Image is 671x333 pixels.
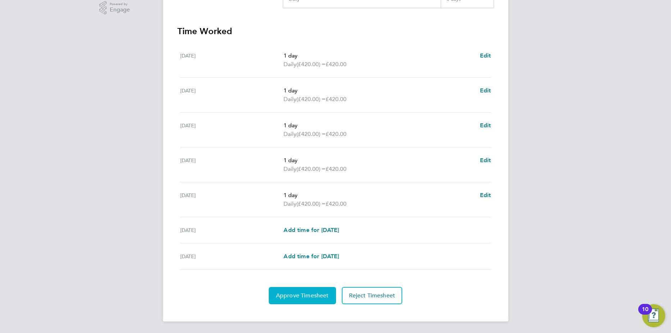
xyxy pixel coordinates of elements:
span: (£420.00) = [296,96,326,102]
span: (£420.00) = [296,165,326,172]
span: Edit [480,87,491,94]
div: [DATE] [180,86,284,104]
p: 1 day [284,121,474,130]
a: Edit [480,51,491,60]
span: £420.00 [326,165,346,172]
p: 1 day [284,51,474,60]
span: Engage [110,7,130,13]
span: Daily [284,165,296,173]
span: (£420.00) = [296,61,326,68]
span: Daily [284,60,296,69]
span: Add time for [DATE] [284,227,339,233]
a: Edit [480,156,491,165]
span: (£420.00) = [296,200,326,207]
button: Open Resource Center, 10 new notifications [642,304,665,327]
span: £420.00 [326,96,346,102]
div: 10 [642,309,648,319]
span: £420.00 [326,131,346,137]
p: 1 day [284,156,474,165]
h3: Time Worked [177,26,494,37]
a: Edit [480,121,491,130]
span: (£420.00) = [296,131,326,137]
p: 1 day [284,191,474,200]
button: Reject Timesheet [342,287,403,304]
span: Approve Timesheet [276,292,329,299]
span: Daily [284,130,296,138]
span: £420.00 [326,61,346,68]
div: [DATE] [180,121,284,138]
span: Powered by [110,1,130,7]
span: Edit [480,122,491,129]
a: Edit [480,86,491,95]
span: Edit [480,157,491,164]
span: Add time for [DATE] [284,253,339,260]
span: Reject Timesheet [349,292,395,299]
span: Edit [480,52,491,59]
div: [DATE] [180,226,284,234]
div: [DATE] [180,191,284,208]
a: Add time for [DATE] [284,226,339,234]
button: Approve Timesheet [269,287,336,304]
span: Daily [284,200,296,208]
a: Powered byEngage [99,1,130,15]
a: Edit [480,191,491,200]
span: £420.00 [326,200,346,207]
div: [DATE] [180,252,284,261]
p: 1 day [284,86,474,95]
span: Edit [480,192,491,199]
div: [DATE] [180,51,284,69]
span: Daily [284,95,296,104]
div: [DATE] [180,156,284,173]
a: Add time for [DATE] [284,252,339,261]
